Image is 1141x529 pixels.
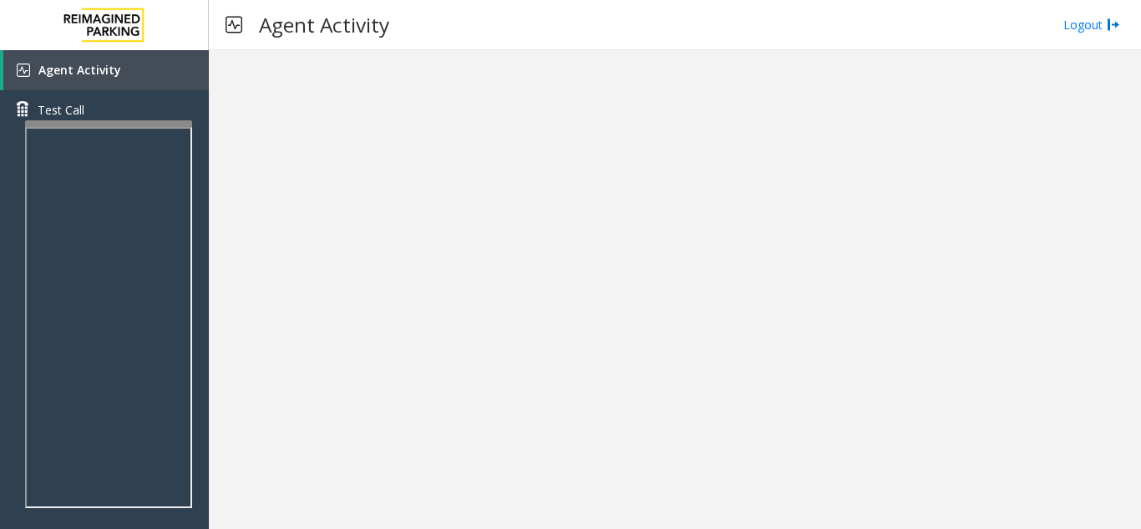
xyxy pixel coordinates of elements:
h3: Agent Activity [251,4,398,45]
img: 'icon' [17,64,30,77]
span: Agent Activity [38,62,121,78]
a: Logout [1063,16,1120,33]
img: pageIcon [226,4,242,45]
span: Test Call [38,101,84,119]
a: Agent Activity [3,50,209,90]
img: logout [1107,16,1120,33]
